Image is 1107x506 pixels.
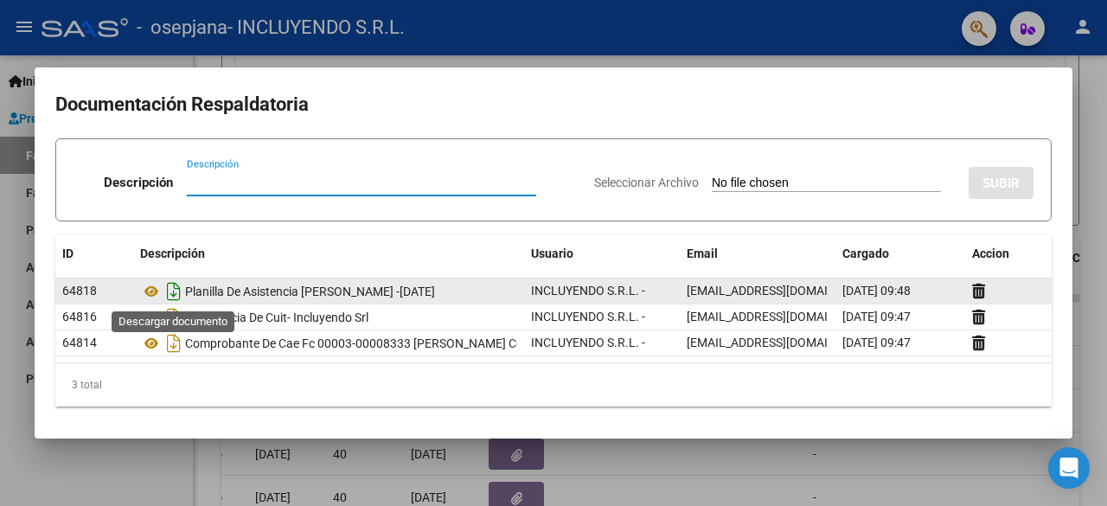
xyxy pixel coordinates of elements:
[531,247,573,260] span: Usuario
[531,284,645,298] span: INCLUYENDO S.R.L. -
[62,336,97,349] span: 64814
[687,336,879,349] span: [EMAIL_ADDRESS][DOMAIN_NAME]
[842,247,889,260] span: Cargado
[55,235,133,272] datatable-header-cell: ID
[55,363,1052,407] div: 3 total
[133,235,524,272] datatable-header-cell: Descripción
[972,247,1009,260] span: Accion
[687,284,879,298] span: [EMAIL_ADDRESS][DOMAIN_NAME]
[1048,447,1090,489] div: Open Intercom Messenger
[524,235,680,272] datatable-header-cell: Usuario
[842,336,911,349] span: [DATE] 09:47
[163,278,185,305] i: Descargar documento
[531,336,645,349] span: INCLUYENDO S.R.L. -
[62,310,97,323] span: 64816
[140,304,517,331] div: Constancia De Cuit- Incluyendo Srl
[687,310,879,323] span: [EMAIL_ADDRESS][DOMAIN_NAME]
[62,247,74,260] span: ID
[62,284,97,298] span: 64818
[140,278,517,305] div: Planilla De Asistencia [PERSON_NAME] -[DATE]
[842,310,911,323] span: [DATE] 09:47
[594,176,699,189] span: Seleccionar Archivo
[55,88,1052,121] h2: Documentación Respaldatoria
[531,310,645,323] span: INCLUYENDO S.R.L. -
[965,235,1052,272] datatable-header-cell: Accion
[163,330,185,357] i: Descargar documento
[104,173,173,193] p: Descripción
[140,330,517,357] div: Comprobante De Cae Fc 00003-00008333 [PERSON_NAME] Cet - [DATE]
[982,176,1020,191] span: SUBIR
[842,284,911,298] span: [DATE] 09:48
[835,235,965,272] datatable-header-cell: Cargado
[969,167,1033,199] button: SUBIR
[140,247,205,260] span: Descripción
[680,235,835,272] datatable-header-cell: Email
[687,247,718,260] span: Email
[163,304,185,331] i: Descargar documento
